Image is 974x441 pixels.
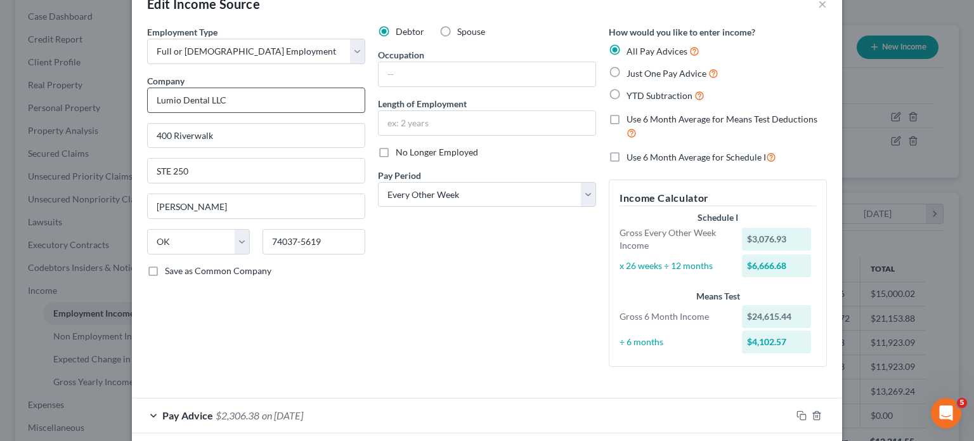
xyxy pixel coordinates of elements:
[742,254,812,277] div: $6,666.68
[147,88,365,113] input: Search company by name...
[613,227,736,252] div: Gross Every Other Week Income
[613,310,736,323] div: Gross 6 Month Income
[620,190,816,206] h5: Income Calculator
[216,409,259,421] span: $2,306.38
[620,211,816,224] div: Schedule I
[627,152,766,162] span: Use 6 Month Average for Schedule I
[620,290,816,303] div: Means Test
[627,68,706,79] span: Just One Pay Advice
[396,26,424,37] span: Debtor
[379,62,595,86] input: --
[396,147,478,157] span: No Longer Employed
[148,124,365,148] input: Enter address...
[957,398,967,408] span: 5
[613,260,736,272] div: x 26 weeks ÷ 12 months
[627,90,692,101] span: YTD Subtraction
[931,398,961,428] iframe: Intercom live chat
[378,170,421,181] span: Pay Period
[742,305,812,328] div: $24,615.44
[165,265,271,276] span: Save as Common Company
[378,48,424,62] label: Occupation
[147,76,185,86] span: Company
[378,97,467,110] label: Length of Employment
[148,159,365,183] input: Unit, Suite, etc...
[627,114,817,124] span: Use 6 Month Average for Means Test Deductions
[148,194,365,218] input: Enter city...
[609,25,755,39] label: How would you like to enter income?
[147,27,218,37] span: Employment Type
[742,228,812,251] div: $3,076.93
[263,229,365,254] input: Enter zip...
[162,409,213,421] span: Pay Advice
[627,46,687,56] span: All Pay Advices
[262,409,303,421] span: on [DATE]
[613,336,736,348] div: ÷ 6 months
[742,331,812,353] div: $4,102.57
[457,26,485,37] span: Spouse
[379,111,595,135] input: ex: 2 years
